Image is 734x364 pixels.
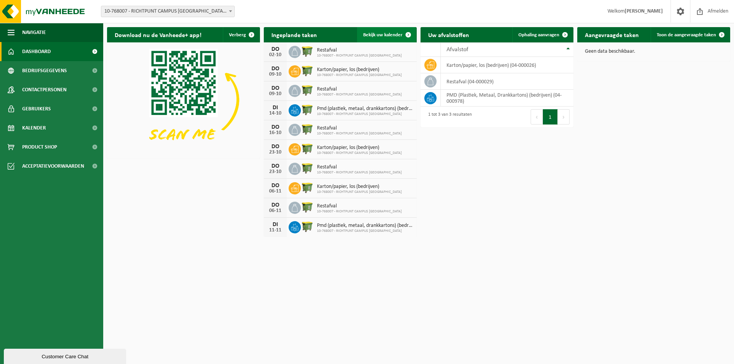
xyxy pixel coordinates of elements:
img: WB-1100-HPE-GN-50 [301,123,314,136]
img: WB-1100-HPE-GN-50 [301,220,314,233]
span: Kalender [22,118,46,138]
strong: [PERSON_NAME] [625,8,663,14]
img: WB-1100-HPE-GN-50 [301,142,314,155]
span: Ophaling aanvragen [518,32,559,37]
span: Restafval [317,164,402,170]
span: 10-768007 - RICHTPUNT CAMPUS [GEOGRAPHIC_DATA] [317,209,402,214]
span: Product Shop [22,138,57,157]
button: Previous [531,109,543,125]
div: DO [268,124,283,130]
span: Gebruikers [22,99,51,118]
span: Afvalstof [447,47,468,53]
img: WB-1100-HPE-GN-50 [301,64,314,77]
p: Geen data beschikbaar. [585,49,723,54]
span: Navigatie [22,23,46,42]
span: 10-768007 - RICHTPUNT CAMPUS [GEOGRAPHIC_DATA] [317,53,402,58]
div: DI [268,105,283,111]
img: WB-1100-HPE-GN-50 [301,103,314,116]
span: Karton/papier, los (bedrijven) [317,145,402,151]
div: 11-11 [268,228,283,233]
img: Download de VHEPlus App [107,42,260,157]
div: DO [268,85,283,91]
span: Pmd (plastiek, metaal, drankkartons) (bedrijven) [317,223,413,229]
div: 06-11 [268,208,283,214]
span: 10-768007 - RICHTPUNT CAMPUS [GEOGRAPHIC_DATA] [317,73,402,78]
span: Bekijk uw kalender [363,32,403,37]
img: WB-1100-HPE-GN-50 [301,162,314,175]
span: Karton/papier, los (bedrijven) [317,67,402,73]
div: DO [268,144,283,150]
span: 10-768007 - RICHTPUNT CAMPUS [GEOGRAPHIC_DATA] [317,190,402,194]
span: Restafval [317,86,402,92]
h2: Ingeplande taken [264,27,325,42]
div: 02-10 [268,52,283,58]
span: 10-768007 - RICHTPUNT CAMPUS [GEOGRAPHIC_DATA] [317,170,402,175]
div: 14-10 [268,111,283,116]
span: Contactpersonen [22,80,67,99]
span: 10-768007 - RICHTPUNT CAMPUS [GEOGRAPHIC_DATA] [317,229,413,233]
div: DO [268,46,283,52]
div: 09-10 [268,72,283,77]
span: Acceptatievoorwaarden [22,157,84,176]
span: Pmd (plastiek, metaal, drankkartons) (bedrijven) [317,106,413,112]
span: 10-768007 - RICHTPUNT CAMPUS [GEOGRAPHIC_DATA] [317,112,413,116]
span: 10-768007 - RICHTPUNT CAMPUS OUDENAARDE - OUDENAARDE [101,6,235,17]
div: 23-10 [268,169,283,175]
a: Ophaling aanvragen [512,27,573,42]
span: 10-768007 - RICHTPUNT CAMPUS [GEOGRAPHIC_DATA] [317,151,402,155]
span: Karton/papier, los (bedrijven) [317,184,402,190]
span: Toon de aangevraagde taken [657,32,716,37]
div: 16-10 [268,130,283,136]
button: Verberg [223,27,259,42]
div: DO [268,163,283,169]
div: DO [268,66,283,72]
td: karton/papier, los (bedrijven) (04-000026) [441,57,573,73]
td: restafval (04-000029) [441,73,573,90]
span: Verberg [229,32,246,37]
h2: Uw afvalstoffen [421,27,477,42]
span: 10-768007 - RICHTPUNT CAMPUS [GEOGRAPHIC_DATA] [317,92,402,97]
img: WB-1100-HPE-GN-50 [301,201,314,214]
button: Next [558,109,570,125]
a: Bekijk uw kalender [357,27,416,42]
div: 06-11 [268,189,283,194]
span: Bedrijfsgegevens [22,61,67,80]
div: 09-10 [268,91,283,97]
img: WB-1100-HPE-GN-50 [301,45,314,58]
td: PMD (Plastiek, Metaal, Drankkartons) (bedrijven) (04-000978) [441,90,573,107]
div: 23-10 [268,150,283,155]
img: WB-1100-HPE-GN-50 [301,181,314,194]
span: Dashboard [22,42,51,61]
h2: Download nu de Vanheede+ app! [107,27,209,42]
div: DO [268,202,283,208]
div: DO [268,183,283,189]
a: Toon de aangevraagde taken [651,27,729,42]
iframe: chat widget [4,347,128,364]
div: 1 tot 3 van 3 resultaten [424,108,472,125]
button: 1 [543,109,558,125]
img: WB-1100-HPE-GN-50 [301,84,314,97]
span: 10-768007 - RICHTPUNT CAMPUS OUDENAARDE - OUDENAARDE [101,6,234,17]
span: Restafval [317,47,402,53]
h2: Aangevraagde taken [577,27,646,42]
span: 10-768007 - RICHTPUNT CAMPUS [GEOGRAPHIC_DATA] [317,131,402,136]
span: Restafval [317,125,402,131]
span: Restafval [317,203,402,209]
div: DI [268,222,283,228]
